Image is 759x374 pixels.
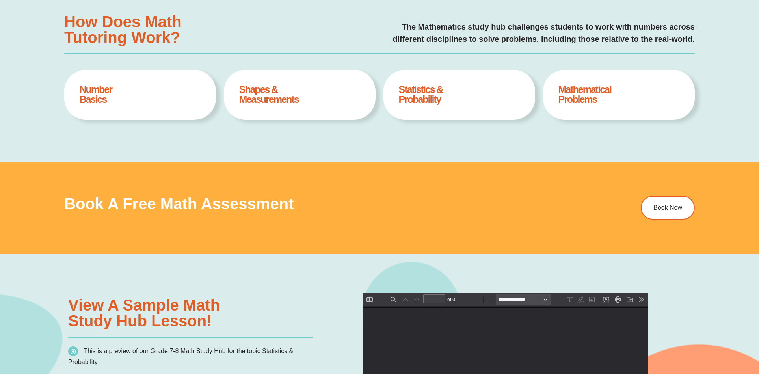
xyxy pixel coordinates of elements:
[653,205,682,211] span: Book Now
[68,348,293,365] span: This is a preview of our Grade 7-8 Math Study Hub for the topic Statistics & Probability
[558,85,680,104] h4: Mathematical Problems
[216,21,695,45] p: The Mathematics study hub challenges students to work with numbers across different disciplines t...
[641,196,695,220] a: Book Now
[624,285,759,374] iframe: Chat Widget
[68,297,313,329] h3: View a sample Math Study Hub lesson!
[201,1,212,12] button: Text
[68,346,78,356] img: icon-list.png
[399,85,520,104] h4: Statistics & Probability
[212,1,223,12] button: Draw
[64,14,208,45] h3: How Does Math Tutoring Work?
[223,1,234,12] button: Add or edit images
[239,85,361,104] h4: Shapes & Measurements
[80,85,201,104] h4: Number Basics
[64,196,562,212] h3: Book a Free Math Assessment
[83,1,95,12] span: of ⁨0⁩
